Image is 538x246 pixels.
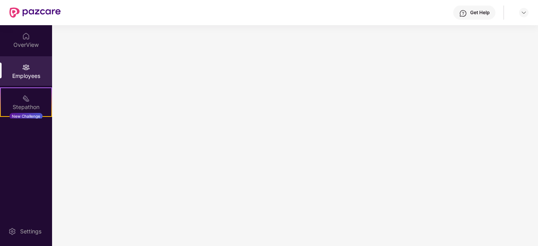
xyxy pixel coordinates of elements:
img: svg+xml;base64,PHN2ZyBpZD0iRW1wbG95ZWVzIiB4bWxucz0iaHR0cDovL3d3dy53My5vcmcvMjAwMC9zdmciIHdpZHRoPS... [22,63,30,71]
img: svg+xml;base64,PHN2ZyBpZD0iU2V0dGluZy0yMHgyMCIgeG1sbnM9Imh0dHA6Ly93d3cudzMub3JnLzIwMDAvc3ZnIiB3aW... [8,228,16,235]
div: Settings [18,228,44,235]
div: Get Help [470,9,489,16]
div: Stepathon [1,103,51,111]
img: New Pazcare Logo [9,7,61,18]
img: svg+xml;base64,PHN2ZyBpZD0iSGVscC0zMngzMiIgeG1sbnM9Imh0dHA6Ly93d3cudzMub3JnLzIwMDAvc3ZnIiB3aWR0aD... [459,9,467,17]
div: New Challenge [9,113,43,119]
img: svg+xml;base64,PHN2ZyBpZD0iRHJvcGRvd24tMzJ4MzIiIHhtbG5zPSJodHRwOi8vd3d3LnczLm9yZy8yMDAwL3N2ZyIgd2... [521,9,527,16]
img: svg+xml;base64,PHN2ZyB4bWxucz0iaHR0cDovL3d3dy53My5vcmcvMjAwMC9zdmciIHdpZHRoPSIyMSIgaGVpZ2h0PSIyMC... [22,94,30,102]
img: svg+xml;base64,PHN2ZyBpZD0iSG9tZSIgeG1sbnM9Imh0dHA6Ly93d3cudzMub3JnLzIwMDAvc3ZnIiB3aWR0aD0iMjAiIG... [22,32,30,40]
